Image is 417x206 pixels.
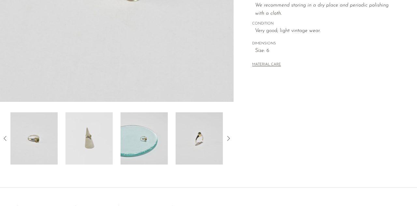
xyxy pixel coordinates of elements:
i: We recommend storing in a dry place and periodic polishing with a cloth. [255,3,389,16]
span: Very good; light vintage wear. [255,27,399,35]
button: MATERIAL CARE [252,62,281,67]
img: Two-Tone Peridot Ring [121,112,168,165]
img: Two-Tone Peridot Ring [10,112,58,165]
span: Size: 6 [255,47,399,55]
img: Two-Tone Peridot Ring [65,112,113,165]
img: Two-Tone Peridot Ring [176,112,223,165]
span: CONDITION [252,21,399,27]
span: DIMENSIONS [252,41,399,47]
